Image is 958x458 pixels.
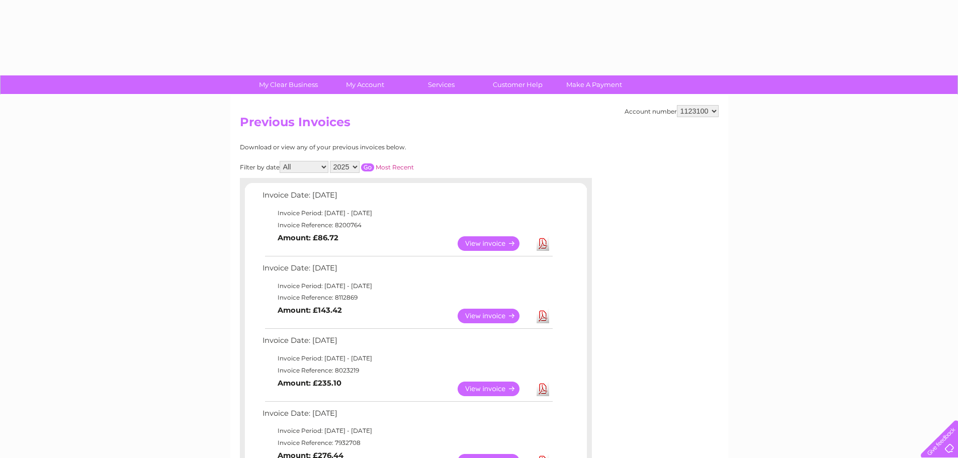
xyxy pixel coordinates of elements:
[278,379,341,388] b: Amount: £235.10
[260,261,554,280] td: Invoice Date: [DATE]
[240,144,504,151] div: Download or view any of your previous invoices below.
[260,437,554,449] td: Invoice Reference: 7932708
[240,161,504,173] div: Filter by date
[260,219,554,231] td: Invoice Reference: 8200764
[376,163,414,171] a: Most Recent
[400,75,483,94] a: Services
[260,352,554,364] td: Invoice Period: [DATE] - [DATE]
[323,75,406,94] a: My Account
[260,280,554,292] td: Invoice Period: [DATE] - [DATE]
[260,364,554,377] td: Invoice Reference: 8023219
[247,75,330,94] a: My Clear Business
[553,75,636,94] a: Make A Payment
[278,233,338,242] b: Amount: £86.72
[537,236,549,251] a: Download
[476,75,559,94] a: Customer Help
[260,334,554,352] td: Invoice Date: [DATE]
[458,382,532,396] a: View
[537,382,549,396] a: Download
[260,292,554,304] td: Invoice Reference: 8112869
[260,407,554,425] td: Invoice Date: [DATE]
[458,236,532,251] a: View
[260,425,554,437] td: Invoice Period: [DATE] - [DATE]
[260,207,554,219] td: Invoice Period: [DATE] - [DATE]
[260,189,554,207] td: Invoice Date: [DATE]
[278,306,342,315] b: Amount: £143.42
[458,309,532,323] a: View
[537,309,549,323] a: Download
[625,105,719,117] div: Account number
[240,115,719,134] h2: Previous Invoices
